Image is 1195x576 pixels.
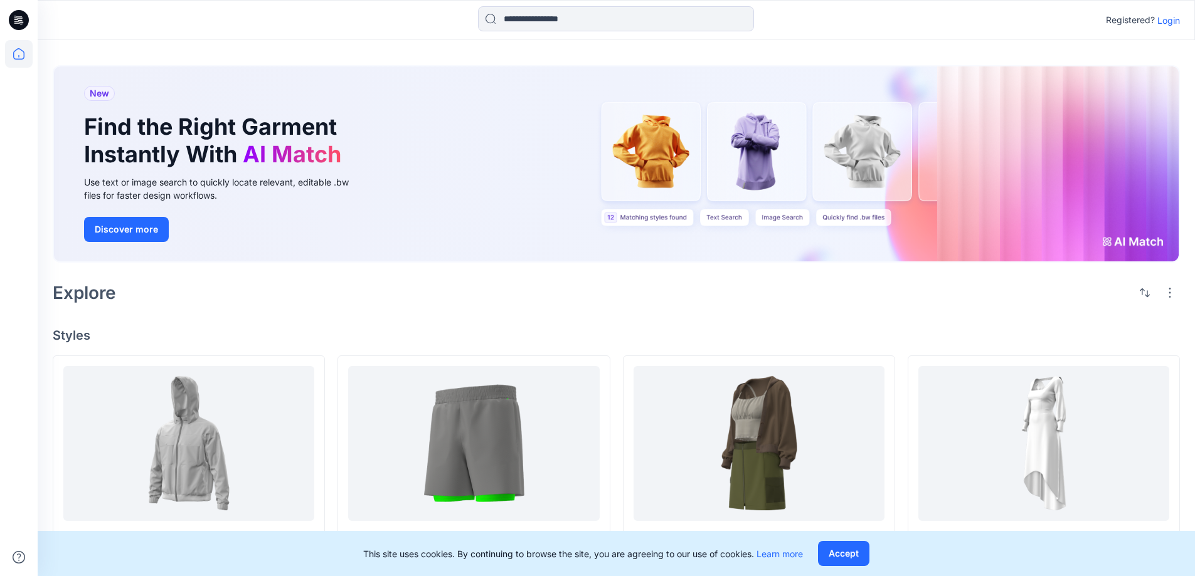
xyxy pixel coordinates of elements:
[918,528,1169,546] p: Assignment 6_Pattern Functions Pt.2
[63,528,314,546] p: [opt] Assignment 3_Garment Creation Details
[84,217,169,242] button: Discover more
[818,541,869,566] button: Accept
[348,366,599,521] a: Assignment 3_Garment Details
[634,366,884,521] a: Assignment 7_Full Garment Workflow
[53,328,1180,343] h4: Styles
[634,528,884,546] p: Assignment 7_Full Garment Workflow
[63,366,314,521] a: [opt] Assignment 3_Garment Creation Details
[1157,14,1180,27] p: Login
[363,547,803,560] p: This site uses cookies. By continuing to browse the site, you are agreeing to our use of cookies.
[757,548,803,559] a: Learn more
[53,283,116,303] h2: Explore
[90,86,109,101] span: New
[243,140,341,168] span: AI Match
[348,528,599,546] p: Assignment 3_Garment Details
[918,366,1169,521] a: Assignment 6_Pattern Functions Pt.2
[84,175,366,202] div: Use text or image search to quickly locate relevant, editable .bw files for faster design workflows.
[1106,13,1155,28] p: Registered?
[84,113,348,167] h1: Find the Right Garment Instantly With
